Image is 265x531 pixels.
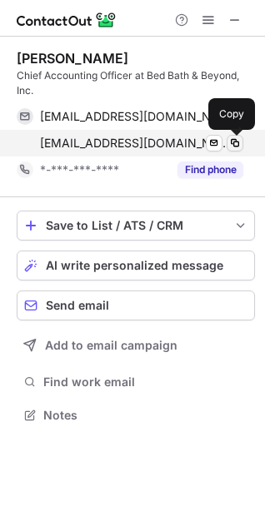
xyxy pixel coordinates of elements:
span: Find work email [43,375,248,390]
span: Send email [46,299,109,312]
button: AI write personalized message [17,251,255,280]
div: [PERSON_NAME] [17,50,128,67]
div: Chief Accounting Officer at Bed Bath & Beyond, Inc. [17,68,255,98]
button: save-profile-one-click [17,211,255,241]
button: Add to email campaign [17,330,255,360]
span: AI write personalized message [46,259,223,272]
span: Add to email campaign [45,339,177,352]
span: [EMAIL_ADDRESS][DOMAIN_NAME] [40,109,231,124]
span: Notes [43,408,248,423]
div: Save to List / ATS / CRM [46,219,226,232]
button: Reveal Button [177,161,243,178]
button: Send email [17,290,255,320]
button: Find work email [17,370,255,394]
img: ContactOut v5.3.10 [17,10,117,30]
span: [EMAIL_ADDRESS][DOMAIN_NAME] [40,136,231,151]
button: Notes [17,404,255,427]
